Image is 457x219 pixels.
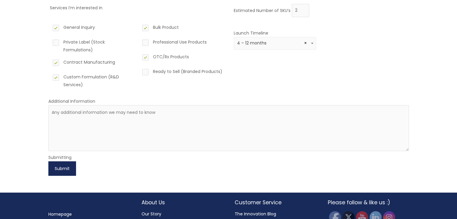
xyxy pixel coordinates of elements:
[48,154,409,161] div: Submitting
[51,23,134,34] label: General Inquiry
[48,98,95,104] label: Additional Information
[51,58,134,68] label: Contract Manufacturing
[234,37,316,50] span: 4 – 12 months
[235,211,276,217] a: The Innovation Blog
[142,199,223,206] h2: About Us
[142,211,161,217] a: Our Story
[51,38,134,54] label: Private Label (Stock Formulations)
[141,68,224,78] label: Ready to Sell (Branded Products)
[237,40,313,46] span: 4 – 12 months
[141,53,224,63] label: OTC/Rx Products
[48,161,76,176] button: Submit
[48,210,129,218] nav: Menu
[234,30,268,36] label: Launch Timeline
[50,5,102,11] label: Services I’m interested in
[292,4,309,17] input: Please enter the estimated number of skus
[235,199,316,206] h2: Customer Service
[328,199,409,206] h2: Please follow & like us :)
[141,38,224,48] label: Professional Use Products
[304,40,307,46] span: Remove all items
[141,23,224,34] label: Bulk Product
[234,7,291,13] label: Estimated Number of SKU’s
[51,73,134,89] label: Custom Formulation (R&D Services)
[48,211,72,217] a: Homepage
